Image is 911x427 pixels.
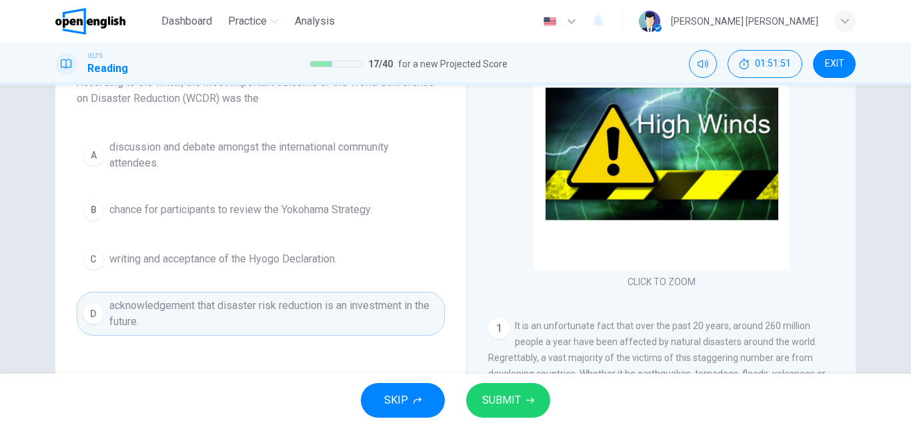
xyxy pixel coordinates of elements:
div: D [83,303,104,324]
div: Hide [728,50,802,78]
button: Dacknowledgement that disaster risk reduction is an investment in the future. [77,292,445,336]
span: EXIT [825,59,844,69]
div: 1 [488,318,510,339]
div: C [83,248,104,270]
button: 01:51:51 [728,50,802,78]
span: Practice [228,13,267,29]
img: OpenEnglish logo [55,8,125,35]
span: for a new Projected Score [398,56,508,72]
span: writing and acceptance of the Hyogo Declaration. [109,251,337,267]
span: SKIP [384,391,408,410]
div: [PERSON_NAME] [PERSON_NAME] [671,13,818,29]
span: 17 / 40 [368,56,393,72]
button: Adiscussion and debate amongst the international community attendees. [77,133,445,177]
button: Practice [223,9,284,33]
span: 01:51:51 [755,59,791,69]
span: chance for participants to review the Yokohama Strategy. [109,202,372,218]
span: IELTS [87,51,103,61]
span: discussion and debate amongst the international community attendees. [109,139,439,171]
span: Analysis [295,13,335,29]
img: Profile picture [639,11,660,32]
img: en [542,17,558,27]
button: Dashboard [156,9,217,33]
div: Mute [689,50,717,78]
button: SUBMIT [466,383,550,418]
h1: Reading [87,61,128,77]
button: Cwriting and acceptance of the Hyogo Declaration. [77,242,445,276]
span: acknowledgement that disaster risk reduction is an investment in the future. [109,298,439,330]
button: Bchance for participants to review the Yokohama Strategy. [77,193,445,226]
button: EXIT [813,50,856,78]
button: SKIP [361,383,445,418]
a: OpenEnglish logo [55,8,156,35]
div: A [83,145,104,166]
span: SUBMIT [482,391,521,410]
button: Analysis [289,9,340,33]
span: Dashboard [161,13,212,29]
div: B [83,199,104,220]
